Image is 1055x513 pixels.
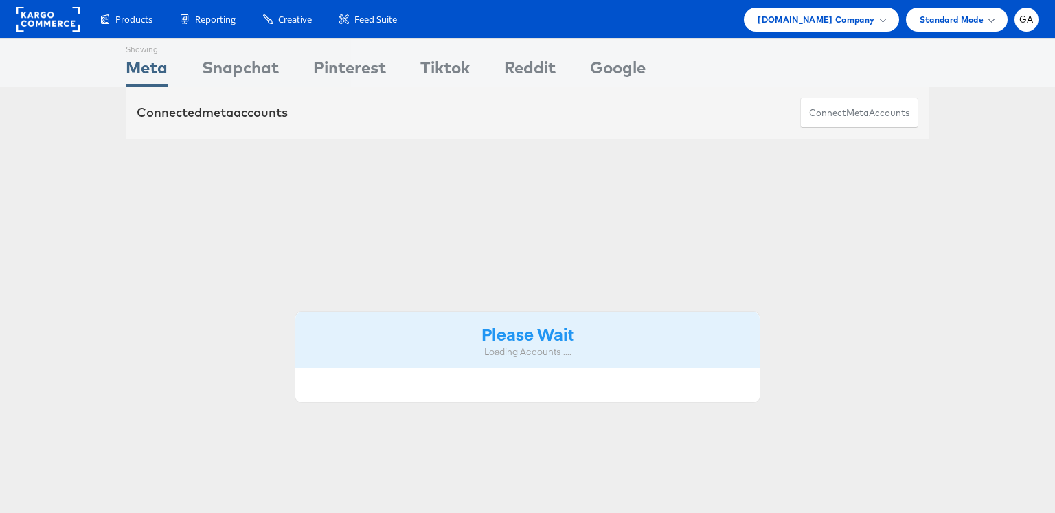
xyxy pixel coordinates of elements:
div: Tiktok [420,56,470,87]
span: Reporting [195,13,236,26]
div: Reddit [504,56,556,87]
div: Pinterest [313,56,386,87]
div: Meta [126,56,168,87]
div: Showing [126,39,168,56]
div: Loading Accounts .... [306,345,749,358]
span: GA [1019,15,1034,24]
button: ConnectmetaAccounts [800,98,918,128]
span: Standard Mode [920,12,984,27]
div: Google [590,56,646,87]
span: meta [202,104,234,120]
strong: Please Wait [481,322,574,345]
span: Products [115,13,152,26]
div: Connected accounts [137,104,288,122]
span: [DOMAIN_NAME] Company [758,12,874,27]
span: Feed Suite [354,13,397,26]
div: Snapchat [202,56,279,87]
span: meta [846,106,869,119]
span: Creative [278,13,312,26]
